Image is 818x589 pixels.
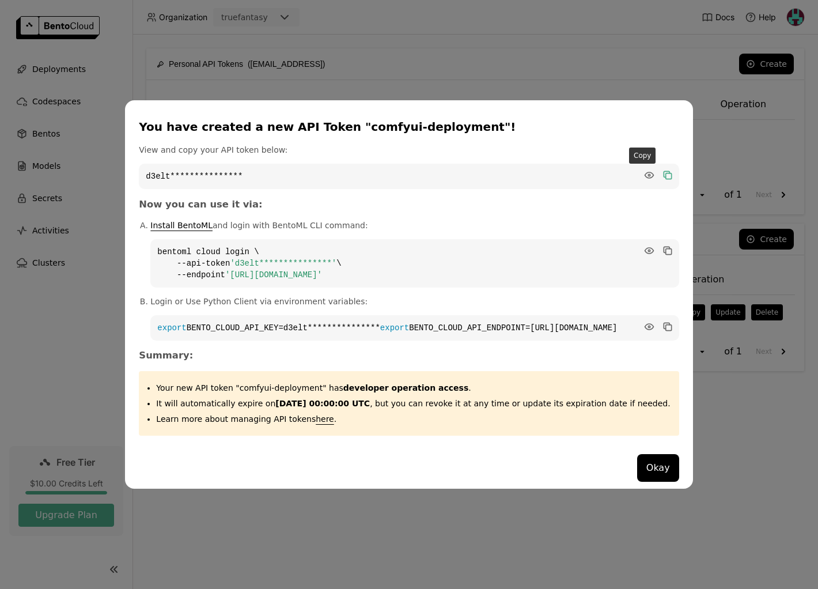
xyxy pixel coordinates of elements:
strong: developer operation access [343,383,469,392]
code: BENTO_CLOUD_API_KEY=d3elt*************** BENTO_CLOUD_API_ENDPOINT=[URL][DOMAIN_NAME] [150,315,679,341]
a: Install BentoML [150,221,213,230]
code: bentoml cloud login \ --api-token \ --endpoint [150,239,679,288]
span: '[URL][DOMAIN_NAME]' [225,270,322,280]
p: and login with BentoML CLI command: [150,220,679,231]
button: Okay [637,454,679,482]
div: You have created a new API Token "comfyui-deployment"! [139,119,674,135]
div: Copy [629,148,656,164]
p: View and copy your API token below: [139,144,679,156]
h3: Summary: [139,350,679,361]
p: Login or Use Python Client via environment variables: [150,296,679,307]
p: Learn more about managing API tokens . [156,413,670,425]
div: dialog [125,100,692,489]
h3: Now you can use it via: [139,199,679,210]
span: export [157,323,186,333]
p: It will automatically expire on , but you can revoke it at any time or update its expiration date... [156,398,670,409]
span: export [380,323,409,333]
strong: [DATE] 00:00:00 UTC [275,399,370,408]
p: Your new API token "comfyui-deployment" has . [156,382,670,394]
a: here [316,414,334,424]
